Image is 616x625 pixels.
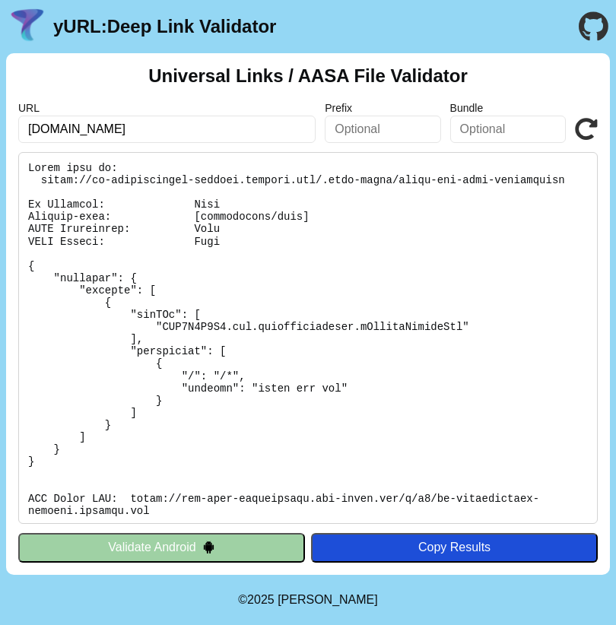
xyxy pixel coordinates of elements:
input: Optional [325,116,440,143]
a: yURL:Deep Link Validator [53,16,276,37]
img: droidIcon.svg [202,541,215,554]
input: Optional [450,116,566,143]
label: Prefix [325,102,440,114]
label: URL [18,102,316,114]
pre: Lorem ipsu do: sitam://co-adipiscingel-seddoei.tempori.utl/.etdo-magna/aliqu-eni-admi-veniamquisn... [18,152,598,524]
img: yURL Logo [8,7,47,46]
footer: © [238,575,377,625]
input: Required [18,116,316,143]
label: Bundle [450,102,566,114]
div: Copy Results [319,541,590,554]
button: Copy Results [311,533,598,562]
button: Validate Android [18,533,305,562]
a: Michael Ibragimchayev's Personal Site [278,593,378,606]
span: 2025 [247,593,275,606]
h2: Universal Links / AASA File Validator [148,65,468,87]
